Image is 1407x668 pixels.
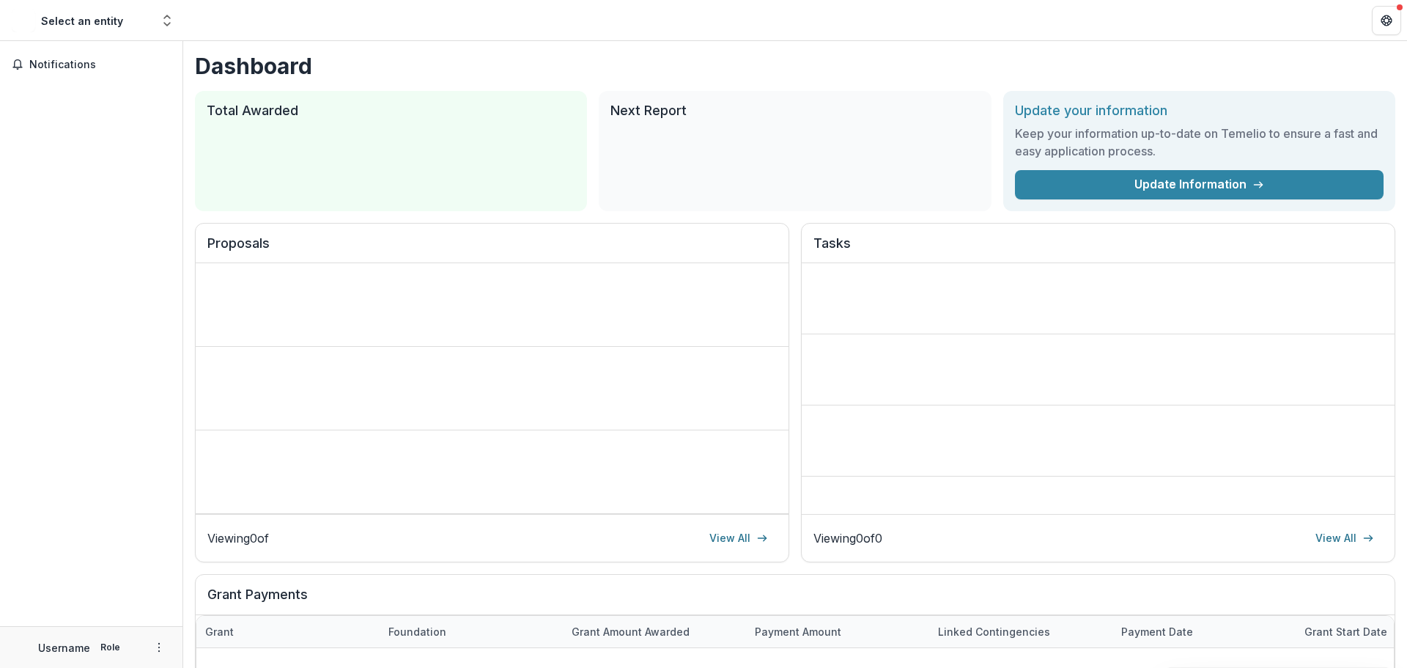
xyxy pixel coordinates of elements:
[813,529,882,547] p: Viewing 0 of 0
[41,13,123,29] div: Select an entity
[610,103,979,119] h2: Next Report
[29,59,171,71] span: Notifications
[1372,6,1401,35] button: Get Help
[195,53,1395,79] h1: Dashboard
[207,235,777,263] h2: Proposals
[207,529,269,547] p: Viewing 0 of
[1307,526,1383,550] a: View All
[813,235,1383,263] h2: Tasks
[150,639,168,656] button: More
[96,641,125,654] p: Role
[1015,125,1384,160] h3: Keep your information up-to-date on Temelio to ensure a fast and easy application process.
[207,103,575,119] h2: Total Awarded
[157,6,177,35] button: Open entity switcher
[1015,170,1384,199] a: Update Information
[6,53,177,76] button: Notifications
[38,640,90,656] p: Username
[1015,103,1384,119] h2: Update your information
[207,587,1383,614] h2: Grant Payments
[701,526,777,550] a: View All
